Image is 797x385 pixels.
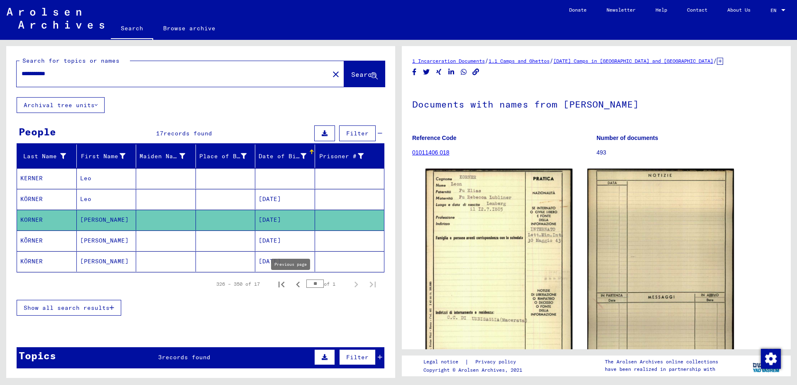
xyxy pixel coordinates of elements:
[77,231,137,251] mat-cell: [PERSON_NAME]
[77,189,137,209] mat-cell: Leo
[346,353,369,361] span: Filter
[17,189,77,209] mat-cell: KÖRNER
[139,152,185,161] div: Maiden Name
[77,210,137,230] mat-cell: [PERSON_NAME]
[423,366,526,374] p: Copyright © Arolsen Archives, 2021
[318,150,374,163] div: Prisoner #
[199,150,257,163] div: Place of Birth
[216,280,260,288] div: 326 – 350 of 17
[423,358,526,366] div: |
[331,69,341,79] mat-icon: close
[156,130,164,137] span: 17
[344,61,385,87] button: Search
[77,168,137,189] mat-cell: Leo
[410,67,419,77] button: Share on Facebook
[255,189,315,209] mat-cell: [DATE]
[761,349,781,369] img: Change consent
[255,210,315,230] mat-cell: [DATE]
[553,58,713,64] a: [DATE] Camps in [GEOGRAPHIC_DATA] and [GEOGRAPHIC_DATA]
[80,152,126,161] div: First Name
[412,149,450,156] a: 01011406 018
[77,251,137,272] mat-cell: [PERSON_NAME]
[605,358,718,365] p: The Arolsen Archives online collections
[136,145,196,168] mat-header-cell: Maiden Name
[153,18,225,38] a: Browse archive
[139,150,196,163] div: Maiden Name
[255,251,315,272] mat-cell: [DATE]
[24,304,110,311] span: Show all search results
[17,231,77,251] mat-cell: KÕRNER
[17,168,77,189] mat-cell: KERNER
[259,150,317,163] div: Date of Birth
[550,57,553,64] span: /
[17,251,77,272] mat-cell: KÖRNER
[19,348,56,363] div: Topics
[472,67,480,77] button: Copy link
[22,57,120,64] mat-label: Search for topics or names
[77,145,137,168] mat-header-cell: First Name
[328,66,344,82] button: Clear
[412,58,485,64] a: 1 Incarceration Documents
[196,145,256,168] mat-header-cell: Place of Birth
[158,353,162,361] span: 3
[20,150,76,163] div: Last Name
[597,135,658,141] b: Number of documents
[315,145,384,168] mat-header-cell: Prisoner #
[339,349,376,365] button: Filter
[19,124,56,139] div: People
[290,276,306,292] button: Previous page
[80,150,136,163] div: First Name
[425,169,572,375] img: 001.jpg
[273,276,290,292] button: First page
[7,8,104,29] img: Arolsen_neg.svg
[306,280,348,288] div: of 1
[17,300,121,316] button: Show all search results
[259,152,306,161] div: Date of Birth
[469,358,526,366] a: Privacy policy
[351,70,376,78] span: Search
[597,148,780,157] p: 493
[162,353,210,361] span: records found
[17,210,77,230] mat-cell: KORNER
[339,125,376,141] button: Filter
[435,67,443,77] button: Share on Xing
[318,152,364,161] div: Prisoner #
[364,276,381,292] button: Last page
[199,152,247,161] div: Place of Birth
[20,152,66,161] div: Last Name
[605,365,718,373] p: have been realized in partnership with
[164,130,212,137] span: records found
[713,57,717,64] span: /
[17,145,77,168] mat-header-cell: Last Name
[255,231,315,251] mat-cell: [DATE]
[751,355,782,376] img: yv_logo.png
[17,97,105,113] button: Archival tree units
[346,130,369,137] span: Filter
[587,169,734,377] img: 002.jpg
[348,276,364,292] button: Next page
[422,67,431,77] button: Share on Twitter
[255,145,315,168] mat-header-cell: Date of Birth
[423,358,465,366] a: Legal notice
[447,67,456,77] button: Share on LinkedIn
[412,135,457,141] b: Reference Code
[111,18,153,40] a: Search
[460,67,468,77] button: Share on WhatsApp
[770,7,780,13] span: EN
[485,57,489,64] span: /
[412,85,780,122] h1: Documents with names from [PERSON_NAME]
[489,58,550,64] a: 1.1 Camps and Ghettos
